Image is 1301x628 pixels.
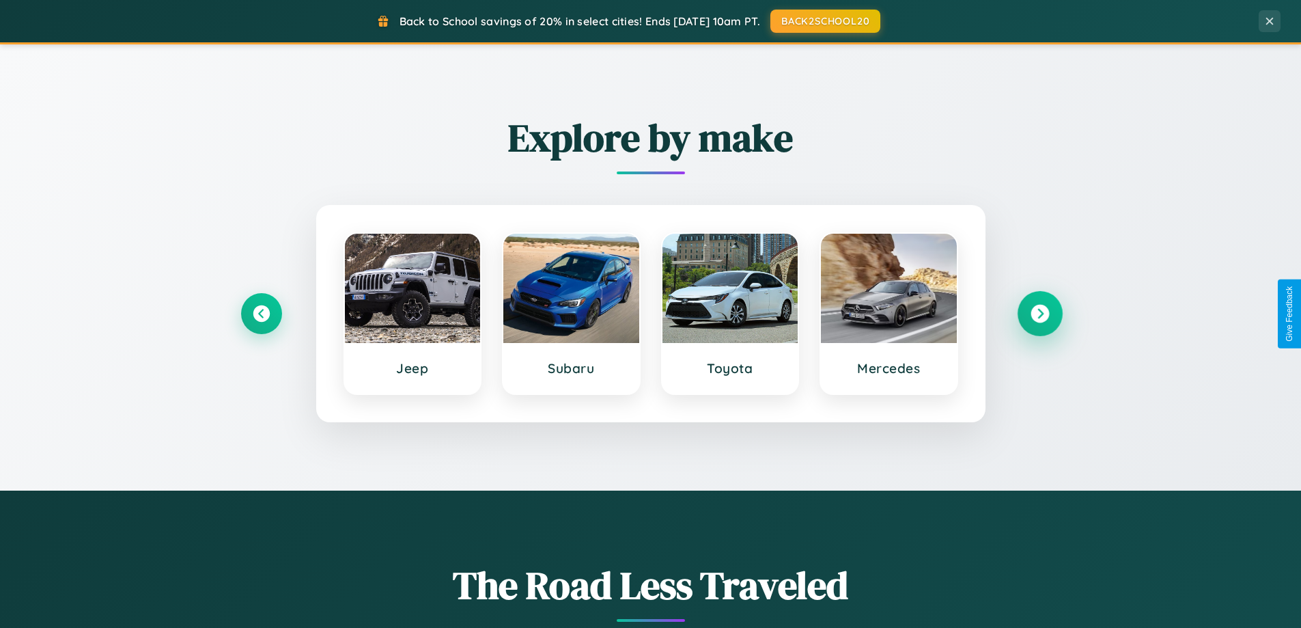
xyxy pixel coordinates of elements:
[1285,286,1294,342] div: Give Feedback
[517,360,626,377] h3: Subaru
[770,10,880,33] button: BACK2SCHOOL20
[835,360,943,377] h3: Mercedes
[241,111,1061,164] h2: Explore by make
[400,14,760,28] span: Back to School savings of 20% in select cities! Ends [DATE] 10am PT.
[241,559,1061,612] h1: The Road Less Traveled
[359,360,467,377] h3: Jeep
[676,360,785,377] h3: Toyota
